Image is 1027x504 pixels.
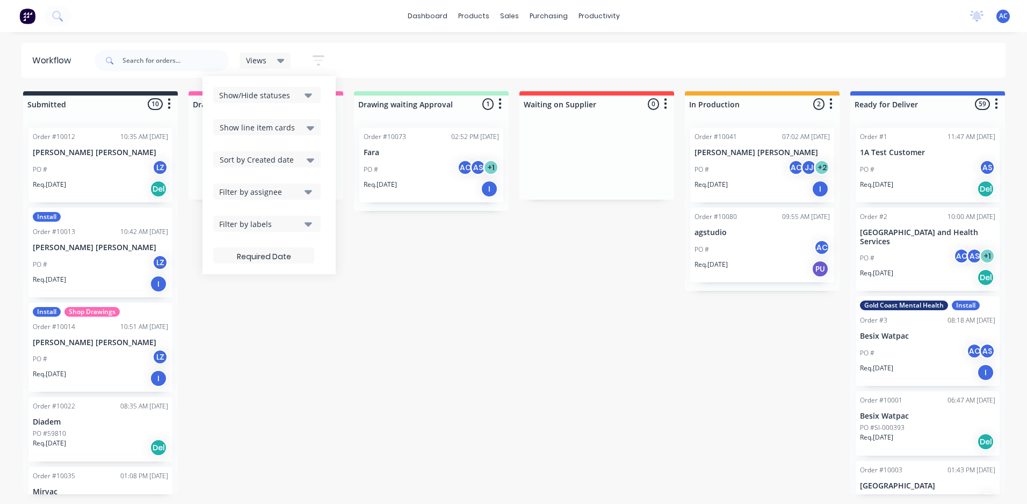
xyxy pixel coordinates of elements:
[120,471,168,481] div: 01:08 PM [DATE]
[495,8,524,24] div: sales
[364,180,397,189] p: Req. [DATE]
[953,248,970,264] div: AC
[64,307,120,317] div: Shop Drawings
[948,465,995,475] div: 01:43 PM [DATE]
[860,268,893,278] p: Req. [DATE]
[33,243,168,252] p: [PERSON_NAME] [PERSON_NAME]
[952,301,980,310] div: Install
[33,471,75,481] div: Order #10035
[812,260,829,277] div: PU
[695,165,709,174] p: PO #
[219,218,300,230] div: Filter by labels
[856,296,1000,386] div: Gold Coast Mental HealthInstallOrder #308:18 AM [DATE]Besix WatpacPO #ACASReq.[DATE]I
[457,159,473,176] div: AC
[979,343,995,359] div: AS
[213,216,321,232] button: Filter by labels
[33,307,61,317] div: Install
[788,159,804,176] div: AC
[33,165,47,174] p: PO #
[690,208,834,282] div: Order #1008009:55 AM [DATE]agstudioPO #ACReq.[DATE]PU
[860,148,995,157] p: 1A Test Customer
[33,401,75,411] div: Order #10022
[860,348,874,358] p: PO #
[977,433,994,450] div: Del
[860,481,995,491] p: [GEOGRAPHIC_DATA]
[33,439,66,448] p: Req. [DATE]
[782,132,830,142] div: 07:02 AM [DATE]
[860,165,874,174] p: PO #
[695,180,728,189] p: Req. [DATE]
[28,128,172,202] div: Order #1001210:35 AM [DATE][PERSON_NAME] [PERSON_NAME]PO #LZReq.[DATE]Del
[860,132,887,142] div: Order #1
[150,439,167,456] div: Del
[33,227,75,237] div: Order #10013
[573,8,625,24] div: productivity
[860,423,905,433] p: PO #SI-000393
[219,90,300,101] div: Show/Hide statuses
[695,132,737,142] div: Order #10041
[999,11,1008,21] span: AC
[856,128,1000,202] div: Order #111:47 AM [DATE]1A Test CustomerPO #ASReq.[DATE]Del
[33,418,168,427] p: Diadem
[32,54,76,67] div: Workflow
[948,132,995,142] div: 11:47 AM [DATE]
[120,401,168,411] div: 08:35 AM [DATE]
[33,429,66,439] p: PO #59810
[782,212,830,222] div: 09:55 AM [DATE]
[470,159,486,176] div: AS
[33,180,66,189] p: Req. [DATE]
[150,180,167,198] div: Del
[152,254,168,271] div: LZ
[33,132,75,142] div: Order #10012
[695,245,709,254] p: PO #
[948,212,995,222] div: 10:00 AM [DATE]
[801,159,817,176] div: JJ
[812,180,829,198] div: I
[856,208,1000,291] div: Order #210:00 AM [DATE][GEOGRAPHIC_DATA] and Health ServicesPO #ACAS+1Req.[DATE]Del
[19,8,35,24] img: Factory
[28,397,172,462] div: Order #1002208:35 AM [DATE]DiademPO #59810Req.[DATE]Del
[402,8,453,24] a: dashboard
[695,260,728,269] p: Req. [DATE]
[977,269,994,286] div: Del
[814,239,830,255] div: AC
[481,180,498,198] div: I
[152,349,168,365] div: LZ
[524,8,573,24] div: purchasing
[120,322,168,332] div: 10:51 AM [DATE]
[860,180,893,189] p: Req. [DATE]
[483,159,499,176] div: + 1
[966,343,982,359] div: AC
[150,370,167,387] div: I
[814,159,830,176] div: + 2
[966,248,982,264] div: AS
[122,50,229,71] input: Search for orders...
[33,212,61,222] div: Install
[453,8,495,24] div: products
[948,396,995,405] div: 06:47 AM [DATE]
[979,248,995,264] div: + 1
[860,332,995,341] p: Besix Watpac
[860,316,887,325] div: Order #3
[364,148,499,157] p: Fara
[860,253,874,263] p: PO #
[213,184,321,200] button: Filter by assignee
[860,212,887,222] div: Order #2
[977,180,994,198] div: Del
[150,275,167,293] div: I
[214,246,314,267] input: Required Date
[860,396,902,405] div: Order #10001
[33,354,47,364] p: PO #
[33,260,47,269] p: PO #
[451,132,499,142] div: 02:52 PM [DATE]
[690,128,834,202] div: Order #1004107:02 AM [DATE][PERSON_NAME] [PERSON_NAME]PO #ACJJ+2Req.[DATE]I
[33,275,66,284] p: Req. [DATE]
[28,208,172,297] div: InstallOrder #1001310:42 AM [DATE][PERSON_NAME] [PERSON_NAME]PO #LZReq.[DATE]I
[213,87,321,103] button: Show/Hide statuses
[246,55,266,66] span: Views
[33,338,168,347] p: [PERSON_NAME] [PERSON_NAME]
[977,364,994,381] div: I
[120,132,168,142] div: 10:35 AM [DATE]
[860,465,902,475] div: Order #10003
[152,159,168,176] div: LZ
